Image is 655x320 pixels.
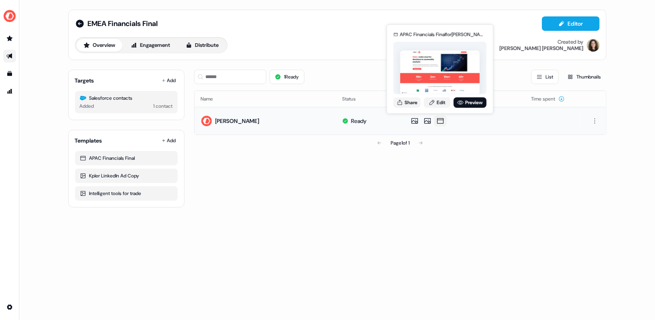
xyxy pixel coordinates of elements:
[400,30,487,38] div: APAC Financials Final for [PERSON_NAME]
[80,189,173,197] div: Intelligent tools for trade
[80,94,173,102] div: Salesforce contacts
[80,102,94,110] div: Added
[160,135,178,146] button: Add
[88,19,158,28] span: EMEA Financials Final
[400,50,480,95] img: asset preview
[3,301,16,314] a: Go to integrations
[3,67,16,80] a: Go to templates
[179,39,226,52] button: Distribute
[393,97,421,108] button: Share
[500,45,584,52] div: [PERSON_NAME] [PERSON_NAME]
[531,70,559,84] button: List
[391,139,410,147] div: Page 1 of 1
[562,70,606,84] button: Thumbnails
[80,172,173,180] div: Kpler LinkedIn Ad Copy
[201,92,223,106] button: Name
[75,137,102,145] div: Templates
[270,70,304,84] button: 1Ready
[160,75,178,86] button: Add
[215,117,260,125] div: [PERSON_NAME]
[154,102,173,110] div: 1 contact
[77,39,122,52] button: Overview
[3,85,16,98] a: Go to attribution
[531,92,565,106] button: Time spent
[124,39,177,52] button: Engagement
[587,39,600,52] img: Alexandra
[3,50,16,62] a: Go to outbound experience
[75,76,94,85] div: Targets
[542,20,600,29] a: Editor
[424,97,450,108] a: Edit
[542,16,600,31] button: Editor
[351,117,367,125] div: Ready
[454,97,487,108] a: Preview
[342,92,365,106] button: Status
[80,154,173,162] div: APAC Financials Final
[3,32,16,45] a: Go to prospects
[558,39,584,45] div: Created by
